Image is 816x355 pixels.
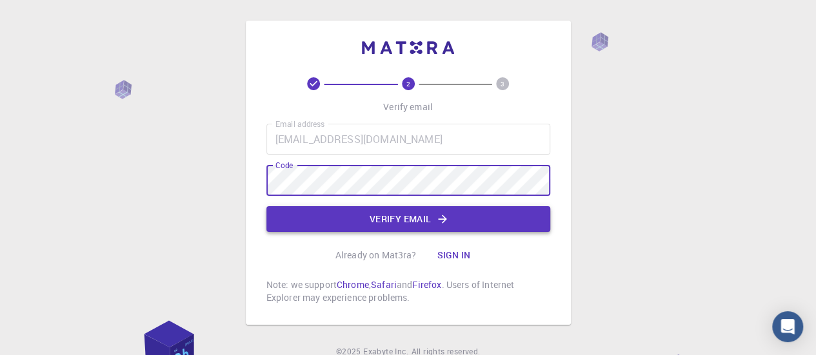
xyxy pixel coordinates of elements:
p: Verify email [383,101,433,113]
text: 2 [406,79,410,88]
label: Code [275,160,293,171]
a: Chrome [337,278,369,291]
label: Email address [275,119,324,130]
a: Firefox [412,278,441,291]
button: Sign in [426,242,481,268]
text: 3 [501,79,504,88]
div: Open Intercom Messenger [772,311,803,342]
p: Already on Mat3ra? [335,249,417,262]
button: Verify email [266,206,550,232]
p: Note: we support , and . Users of Internet Explorer may experience problems. [266,278,550,304]
a: Safari [371,278,397,291]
